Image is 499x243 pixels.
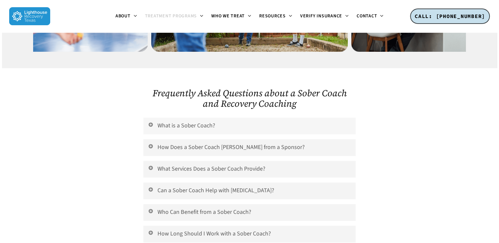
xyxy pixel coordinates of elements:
span: Resources [259,13,286,19]
h2: Frequently Asked Questions about a Sober Coach and Recovery Coaching [143,88,355,109]
a: Who We Treat [207,14,255,19]
a: Contact [353,14,387,19]
a: About [112,14,141,19]
a: CALL: [PHONE_NUMBER] [410,9,490,24]
span: Contact [357,13,377,19]
span: Treatment Programs [145,13,197,19]
a: Resources [255,14,296,19]
span: About [115,13,131,19]
img: Lighthouse Recovery Texas [9,7,50,25]
a: What Services Does a Sober Coach Provide? [143,161,355,178]
a: How Does a Sober Coach [PERSON_NAME] from a Sponsor? [143,139,355,156]
span: CALL: [PHONE_NUMBER] [415,13,485,19]
span: Who We Treat [211,13,245,19]
a: Who Can Benefit from a Sober Coach? [143,204,355,221]
span: Verify Insurance [300,13,342,19]
a: Verify Insurance [296,14,353,19]
a: Treatment Programs [141,14,208,19]
a: Can a Sober Coach Help with [MEDICAL_DATA]? [143,182,355,199]
a: How Long Should I Work with a Sober Coach? [143,226,355,242]
a: What is a Sober Coach? [143,118,355,134]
